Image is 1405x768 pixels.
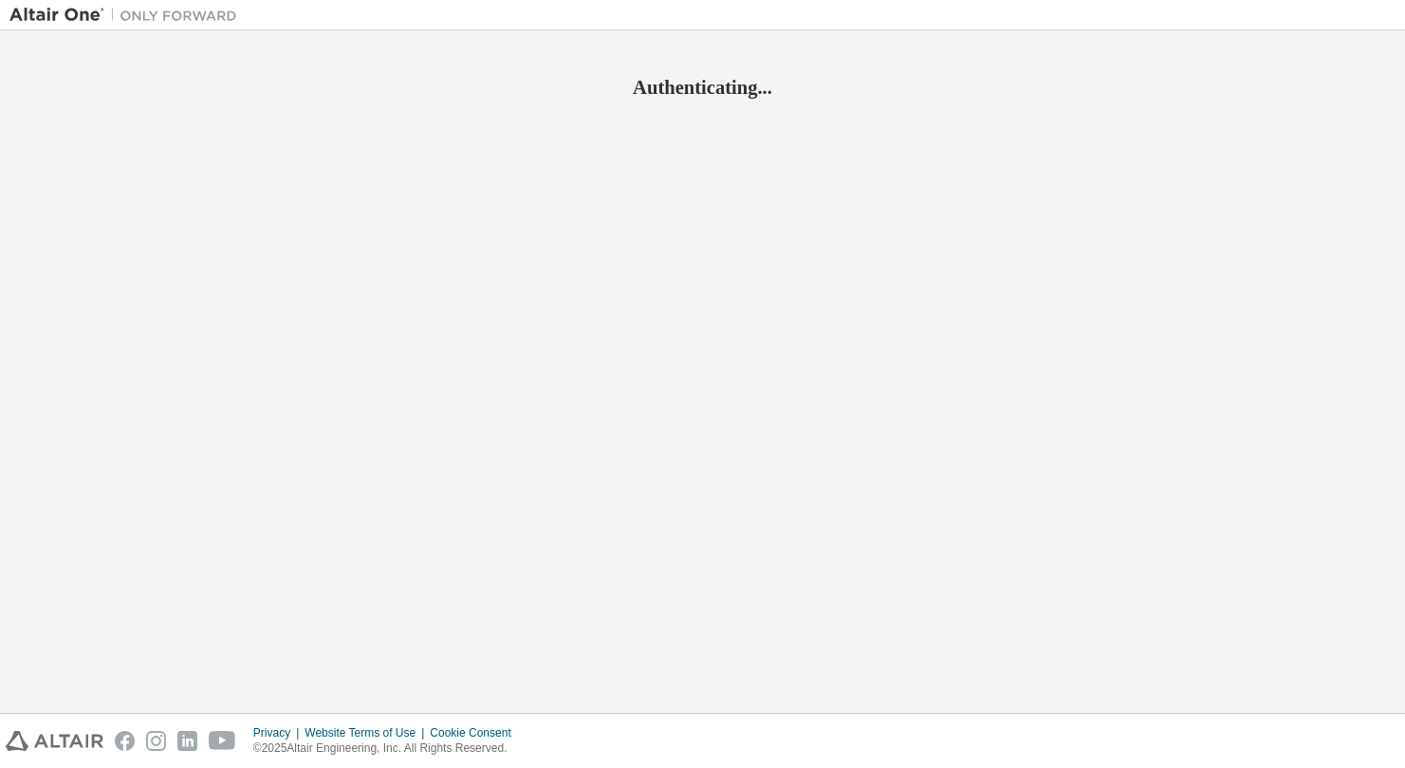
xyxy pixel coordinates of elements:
div: Privacy [253,725,305,740]
img: facebook.svg [115,731,135,751]
img: youtube.svg [209,731,236,751]
img: Altair One [9,6,247,25]
div: Cookie Consent [430,725,522,740]
div: Website Terms of Use [305,725,430,740]
img: linkedin.svg [177,731,197,751]
img: altair_logo.svg [6,731,103,751]
h2: Authenticating... [9,75,1396,100]
img: instagram.svg [146,731,166,751]
p: © 2025 Altair Engineering, Inc. All Rights Reserved. [253,740,523,757]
